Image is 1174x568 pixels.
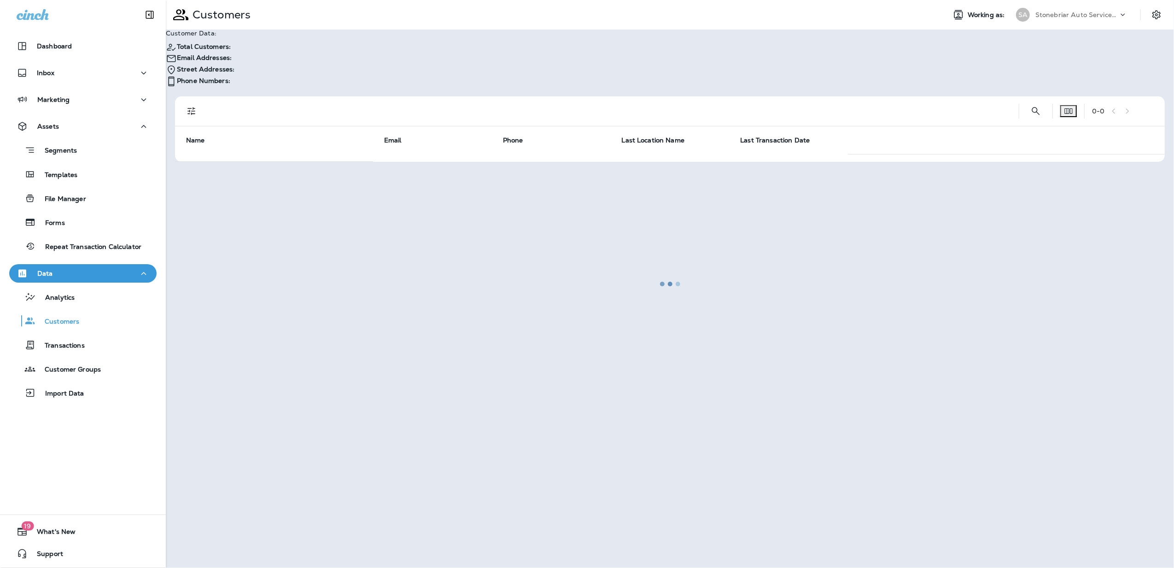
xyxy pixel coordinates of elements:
p: Repeat Transaction Calculator [36,243,141,252]
p: Segments [35,147,77,156]
p: Data [37,270,53,277]
p: Templates [35,171,77,180]
p: Import Data [36,390,84,398]
p: Dashboard [37,42,72,50]
button: Data [9,264,157,283]
p: File Manager [35,195,86,204]
p: Customer Groups [35,366,101,374]
p: Forms [36,219,65,228]
button: Dashboard [9,37,157,55]
button: Customers [9,311,157,331]
button: Segments [9,140,157,160]
button: Forms [9,213,157,232]
button: Support [9,544,157,563]
button: Transactions [9,335,157,355]
button: File Manager [9,189,157,208]
button: Import Data [9,383,157,402]
button: Customer Groups [9,359,157,379]
button: Templates [9,165,157,184]
button: Repeat Transaction Calculator [9,237,157,256]
span: What's New [28,528,76,539]
p: Analytics [36,294,75,302]
p: Customers [35,318,79,326]
button: Inbox [9,64,157,82]
p: Transactions [35,342,85,350]
button: Analytics [9,287,157,307]
p: Assets [37,123,59,130]
p: Marketing [37,96,70,103]
button: Marketing [9,90,157,109]
button: Assets [9,117,157,136]
p: Inbox [37,69,54,77]
p: Customer Data: [166,30,234,37]
button: 19What's New [9,522,157,541]
span: Support [28,550,63,561]
span: 19 [21,521,34,531]
button: Collapse Sidebar [137,6,163,24]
